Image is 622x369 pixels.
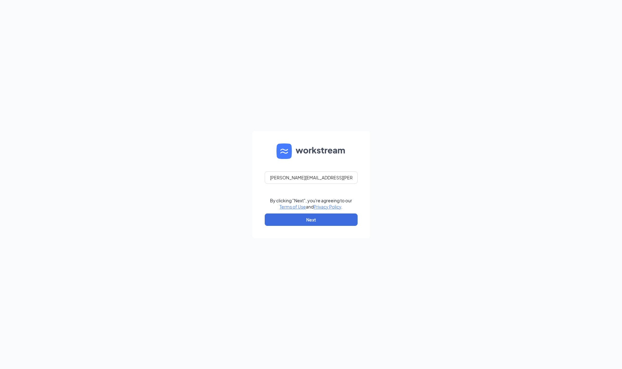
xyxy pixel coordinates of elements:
div: By clicking "Next", you're agreeing to our and . [270,197,352,210]
a: Terms of Use [280,204,306,209]
img: WS logo and Workstream text [276,143,346,159]
input: Email [265,171,358,184]
button: Next [265,213,358,226]
a: Privacy Policy [314,204,341,209]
